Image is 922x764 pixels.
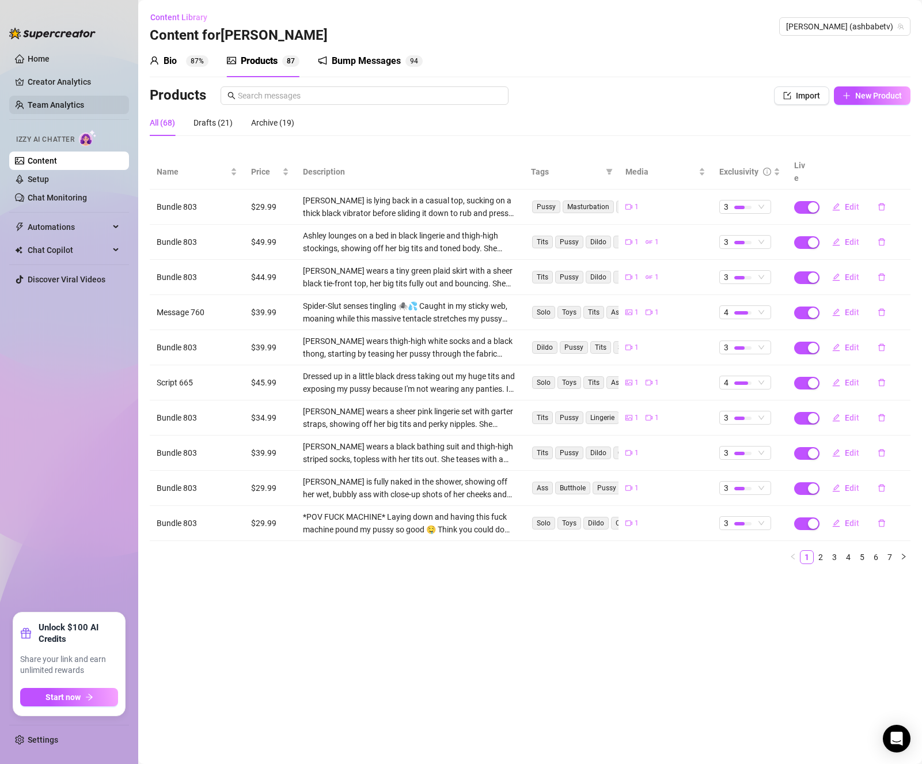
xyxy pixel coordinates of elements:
span: info-circle [763,168,771,176]
button: right [897,550,910,564]
span: 1 [635,377,639,388]
span: edit [832,238,840,246]
strong: Unlock $100 AI Credits [39,622,118,645]
span: filter [606,168,613,175]
div: Bump Messages [332,54,401,68]
span: 8 [287,57,291,65]
span: Tags [531,165,601,178]
th: Name [150,154,244,190]
button: Edit [823,373,868,392]
span: 1 [655,377,659,388]
span: video-camera [646,379,652,386]
span: Ass [532,482,553,494]
span: Chat Copilot [28,241,109,259]
div: Ashley lounges on a bed in black lingerie and thigh-high stockings, showing off her big tits and ... [303,229,517,255]
span: Share your link and earn unlimited rewards [20,654,118,676]
td: Bundle 803 [150,506,244,541]
span: Pussy [555,411,583,424]
div: Bio [164,54,177,68]
span: edit [832,519,840,527]
span: 3 [724,447,729,459]
a: 1 [800,551,813,563]
span: Solo [532,306,555,319]
li: 7 [883,550,897,564]
th: Live [787,154,816,190]
span: Tits [532,271,553,283]
span: video-camera [625,203,632,210]
span: Pussy [555,447,583,459]
div: Drafts (21) [193,116,233,129]
span: Price [251,165,280,178]
span: Edit [845,378,859,387]
li: 4 [841,550,855,564]
div: Products [241,54,278,68]
td: Bundle 803 [150,225,244,260]
td: Bundle 803 [150,190,244,225]
button: Edit [823,198,868,216]
li: 6 [869,550,883,564]
a: 4 [842,551,855,563]
span: video-camera [625,449,632,456]
a: 5 [856,551,868,563]
td: $45.99 [244,365,296,400]
button: Start nowarrow-right [20,688,118,706]
span: delete [878,519,886,527]
span: 1 [635,202,639,213]
span: 1 [635,448,639,459]
button: Edit [823,303,868,322]
div: [PERSON_NAME] wears a black bathing suit and thigh-high striped socks, topless with her tits out.... [303,440,517,466]
span: Close-up [616,201,652,213]
li: Next Page [897,550,910,564]
span: 3 [724,517,729,529]
div: *POV FUCK MACHINE* Laying down and having this fuck machine pound my pussy so good 🤤 Think you co... [303,510,517,536]
sup: 87% [186,55,208,67]
span: 1 [635,307,639,318]
span: 1 [655,413,659,423]
td: $44.99 [244,260,296,295]
td: $29.99 [244,506,296,541]
span: Pussy [555,236,583,248]
button: delete [868,233,895,251]
span: delete [878,238,886,246]
div: [PERSON_NAME] wears a sheer pink lingerie set with garter straps, showing off her big tits and pe... [303,405,517,430]
span: Edit [845,237,859,247]
div: [PERSON_NAME] is fully naked in the shower, showing off her wet, bubbly ass with close-up shots o... [303,475,517,501]
td: Script 665 [150,365,244,400]
span: import [783,92,791,100]
span: Solo [532,517,555,529]
span: edit [832,449,840,457]
span: 1 [635,237,639,248]
span: Name [157,165,228,178]
span: 1 [635,342,639,353]
span: 1 [655,307,659,318]
span: 1 [635,518,639,529]
span: Izzy AI Chatter [16,134,74,145]
span: Ass [606,376,627,389]
td: $29.99 [244,190,296,225]
span: search [227,92,236,100]
span: 4 [724,306,729,319]
button: Content Library [150,8,217,27]
img: AI Chatter [79,130,97,146]
span: Dildo [586,271,611,283]
img: logo-BBDzfeDw.svg [9,28,96,39]
span: 1 [635,413,639,423]
button: Edit [823,479,868,497]
span: Edit [845,343,859,352]
button: delete [868,198,895,216]
span: Tits [532,411,553,424]
li: 2 [814,550,828,564]
span: Dildo [586,236,611,248]
span: Toys [557,517,581,529]
span: 9 [410,57,414,65]
button: Edit [823,268,868,286]
span: 4 [724,376,729,389]
div: Archive (19) [251,116,294,129]
span: thunderbolt [15,222,24,232]
sup: 94 [405,55,423,67]
span: video-camera [625,239,632,245]
td: $39.99 [244,295,296,330]
span: delete [878,203,886,211]
span: Edit [845,519,859,528]
span: delete [878,484,886,492]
